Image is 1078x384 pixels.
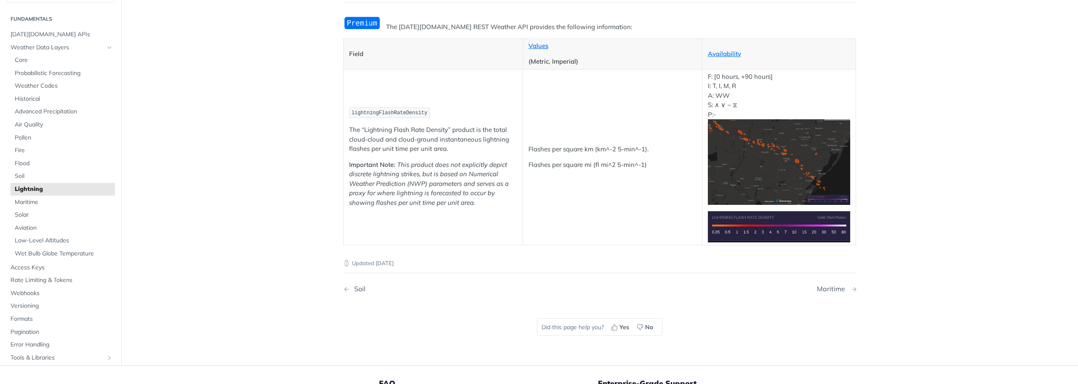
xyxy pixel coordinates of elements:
[6,352,115,364] a: Tools & LibrariesShow subpages for Tools & Libraries
[11,145,115,157] a: Fire
[11,315,113,323] span: Formats
[15,121,113,129] span: Air Quality
[11,93,115,105] a: Historical
[15,108,113,116] span: Advanced Precipitation
[343,285,563,293] a: Previous Page: Soil
[106,354,113,361] button: Show subpages for Tools & Libraries
[11,277,113,285] span: Rate Limiting & Tokens
[708,211,850,242] img: Lightning Flash Rate Density Legend
[15,56,113,64] span: Core
[15,82,113,91] span: Weather Codes
[15,185,113,193] span: Lightning
[6,261,115,274] a: Access Keys
[708,50,741,58] a: Availability
[11,209,115,222] a: Solar
[528,145,696,154] p: Flashes per square km (km^-2 5-min^-1).
[349,49,517,59] p: Field
[528,42,548,50] a: Values
[11,247,115,260] a: Wet Bulb Globe Temperature
[343,277,856,301] nav: Pagination Controls
[6,41,115,54] a: Weather Data LayersHide subpages for Weather Data Layers
[15,250,113,258] span: Wet Bulb Globe Temperature
[11,302,113,311] span: Versioning
[11,183,115,196] a: Lightning
[15,172,113,181] span: Soil
[6,326,115,338] a: Pagination
[11,157,115,170] a: Flood
[11,118,115,131] a: Air Quality
[6,300,115,313] a: Versioning
[15,211,113,220] span: Solar
[15,224,113,232] span: Aviation
[11,328,113,336] span: Pagination
[6,274,115,287] a: Rate Limiting & Tokens
[11,30,113,39] span: [DATE][DOMAIN_NAME] APIs
[11,132,115,144] a: Pollen
[6,313,115,325] a: Formats
[619,323,629,332] span: Yes
[528,160,696,170] p: Flashes per square mi (fl mi^2 5-min^-1)
[11,354,104,362] span: Tools & Libraries
[15,159,113,168] span: Flood
[11,80,115,93] a: Weather Codes
[6,28,115,41] a: [DATE][DOMAIN_NAME] APIs
[11,54,115,67] a: Core
[708,119,850,205] img: Lightning Flash Rate Density Heatmap
[15,237,113,245] span: Low-Level Altitudes
[608,321,634,333] button: Yes
[11,196,115,209] a: Maritime
[11,170,115,183] a: Soil
[6,339,115,352] a: Error Handling
[708,158,850,166] span: Expand image
[349,161,395,169] strong: Important Note:
[11,106,115,118] a: Advanced Precipitation
[645,323,653,332] span: No
[11,263,113,272] span: Access Keys
[349,161,509,207] em: This product does not explicitly depict discrete lightning strikes, but is based on Numerical Wea...
[15,95,113,103] span: Historical
[11,341,113,349] span: Error Handling
[106,44,113,51] button: Hide subpages for Weather Data Layers
[15,69,113,78] span: Probabilistic Forecasting
[708,222,850,230] span: Expand image
[349,125,517,154] p: The “Lightning Flash Rate Density” product is the total cloud-cloud and cloud-ground instantaneou...
[11,289,113,298] span: Webhooks
[11,43,104,52] span: Weather Data Layers
[817,285,856,293] a: Next Page: Maritime
[350,285,366,293] div: Soil
[11,222,115,234] a: Aviation
[15,134,113,142] span: Pollen
[11,235,115,247] a: Low-Level Altitudes
[708,72,850,205] p: F: [0 hours, +90 hours] I: T, I, M, R A: WW S: ∧ ∨ ~ ⧖ P:-
[817,285,849,293] div: Maritime
[11,67,115,80] a: Probabilistic Forecasting
[537,318,662,336] div: Did this page help you?
[6,287,115,300] a: Webhooks
[343,259,856,268] p: Updated [DATE]
[15,198,113,207] span: Maritime
[352,110,427,116] span: lightningFlashRateDensity
[634,321,658,333] button: No
[343,22,856,32] p: The [DATE][DOMAIN_NAME] REST Weather API provides the following information:
[15,147,113,155] span: Fire
[528,57,696,67] p: (Metric, Imperial)
[6,15,115,23] h2: Fundamentals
